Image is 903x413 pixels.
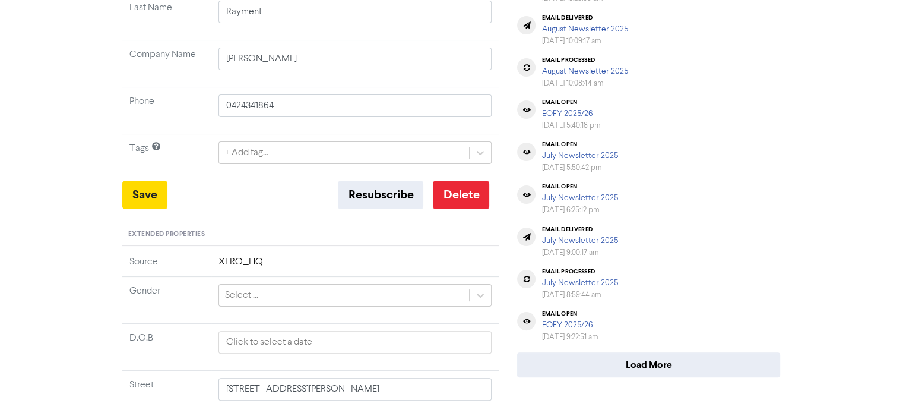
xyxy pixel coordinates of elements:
div: [DATE] 10:09:17 am [541,36,628,47]
a: July Newsletter 2025 [541,279,617,287]
div: [DATE] 9:00:17 am [541,247,617,258]
div: [DATE] 5:50:42 pm [541,162,617,174]
div: email open [541,141,617,148]
button: Save [122,181,167,209]
button: Delete [433,181,489,209]
button: Resubscribe [338,181,423,209]
td: D.O.B [122,323,211,370]
td: Gender [122,276,211,323]
div: email open [541,310,598,317]
a: EOFY 2025/26 [541,321,593,329]
div: email processed [541,56,628,64]
div: [DATE] 10:08:44 am [541,78,628,89]
td: Tags [122,134,211,181]
input: Click to select a date [218,331,492,354]
iframe: Chat Widget [844,356,903,413]
div: Extended Properties [122,223,499,246]
div: email open [541,183,617,190]
div: [DATE] 9:22:51 am [541,332,598,343]
td: XERO_HQ [211,255,499,277]
a: July Newsletter 2025 [541,194,617,202]
div: [DATE] 6:25:12 pm [541,204,617,216]
div: email delivered [541,226,617,233]
div: [DATE] 5:40:18 pm [541,120,600,131]
div: email processed [541,268,617,275]
button: Load More [517,352,780,377]
div: [DATE] 8:59:44 am [541,289,617,301]
div: email delivered [541,14,628,21]
a: July Newsletter 2025 [541,237,617,245]
a: EOFY 2025/26 [541,109,593,118]
div: Select ... [225,288,258,302]
a: August Newsletter 2025 [541,25,628,33]
td: Company Name [122,40,211,87]
td: Source [122,255,211,277]
div: + Add tag... [225,146,268,160]
td: Phone [122,87,211,134]
a: August Newsletter 2025 [541,67,628,75]
div: email open [541,99,600,106]
a: July Newsletter 2025 [541,152,617,160]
